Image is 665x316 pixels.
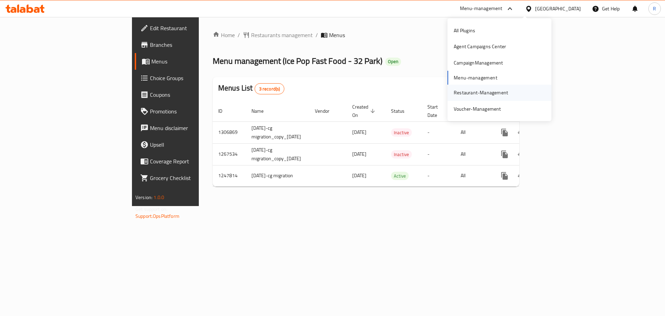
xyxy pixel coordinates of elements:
span: Inactive [391,151,412,159]
td: - [422,143,455,165]
td: - [422,165,455,186]
span: 1.0.0 [153,193,164,202]
span: Choice Groups [150,74,238,82]
span: [DATE] [352,171,366,180]
span: [DATE] [352,128,366,137]
div: Active [391,172,409,180]
span: 3 record(s) [255,86,284,92]
span: Menu management ( Ice Pop Fast Food - 32 Park ) [213,53,382,69]
td: All [455,165,491,186]
span: Name [251,107,273,115]
div: Agent Campaigns Center [454,43,506,50]
div: All Plugins [454,27,475,34]
button: Change Status [513,124,530,141]
div: Open [385,58,401,66]
a: Grocery Checklist [135,170,243,186]
span: Edit Restaurant [150,24,238,32]
li: / [316,31,318,39]
button: more [496,124,513,141]
span: Vendor [315,107,338,115]
div: Menu-management [460,5,503,13]
table: enhanced table [213,101,568,187]
span: [DATE] [352,150,366,159]
td: [DATE]-cg migration [246,165,309,186]
button: Change Status [513,168,530,184]
td: [DATE]-cg migration_copy_[DATE] [246,143,309,165]
button: Change Status [513,146,530,163]
a: Coverage Report [135,153,243,170]
span: Active [391,172,409,180]
div: Inactive [391,128,412,137]
a: Choice Groups [135,70,243,86]
span: R [653,5,656,12]
span: Inactive [391,129,412,137]
a: Promotions [135,103,243,120]
span: Menus [329,31,345,39]
span: Created On [352,103,377,119]
span: ID [218,107,231,115]
span: Branches [150,41,238,49]
span: Restaurants management [251,31,313,39]
a: Coupons [135,86,243,103]
td: - [422,121,455,143]
a: Menu disclaimer [135,120,243,136]
span: Start Date [427,103,447,119]
span: Promotions [150,107,238,116]
button: more [496,146,513,163]
button: more [496,168,513,184]
span: Get support on: [135,205,167,214]
a: Upsell [135,136,243,153]
td: All [455,121,491,143]
div: CampaignManagement [454,59,503,67]
span: Menu disclaimer [150,124,238,132]
a: Support.OpsPlatform [135,212,179,221]
a: Menus [135,53,243,70]
div: Voucher-Management [454,105,501,113]
div: Restaurant-Management [454,89,508,96]
span: Version: [135,193,152,202]
a: Restaurants management [243,31,313,39]
td: All [455,143,491,165]
nav: breadcrumb [213,31,519,39]
span: Grocery Checklist [150,174,238,182]
a: Edit Restaurant [135,20,243,36]
td: [DATE]-cg migration_copy_[DATE] [246,121,309,143]
span: Open [385,59,401,65]
span: Menus [151,57,238,66]
h2: Menus List [218,83,284,94]
div: [GEOGRAPHIC_DATA] [535,5,581,12]
a: Branches [135,36,243,53]
span: Coupons [150,91,238,99]
span: Coverage Report [150,157,238,165]
div: Total records count [255,83,285,94]
span: Status [391,107,414,115]
span: Upsell [150,140,238,149]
